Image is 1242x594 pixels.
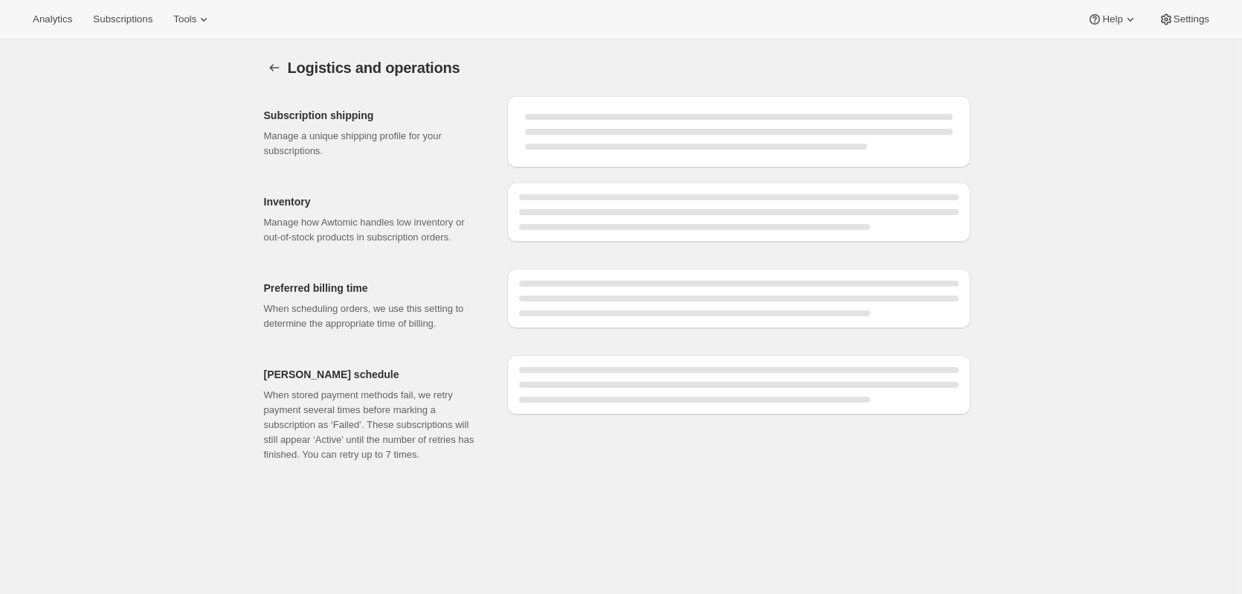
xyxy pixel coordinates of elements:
span: Logistics and operations [288,60,460,76]
p: Manage a unique shipping profile for your subscriptions. [264,129,483,159]
button: Analytics [24,9,81,30]
span: Help [1102,13,1122,25]
p: Manage how Awtomic handles low inventory or out-of-stock products in subscription orders. [264,215,483,245]
button: Tools [164,9,220,30]
span: Analytics [33,13,72,25]
button: Settings [264,57,285,78]
span: Tools [173,13,196,25]
button: Settings [1150,9,1218,30]
button: Subscriptions [84,9,161,30]
span: Settings [1174,13,1209,25]
h2: [PERSON_NAME] schedule [264,367,483,382]
span: Subscriptions [93,13,152,25]
p: When stored payment methods fail, we retry payment several times before marking a subscription as... [264,388,483,462]
h2: Subscription shipping [264,108,483,123]
p: When scheduling orders, we use this setting to determine the appropriate time of billing. [264,301,483,331]
h2: Inventory [264,194,483,209]
button: Help [1078,9,1146,30]
h2: Preferred billing time [264,281,483,296]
